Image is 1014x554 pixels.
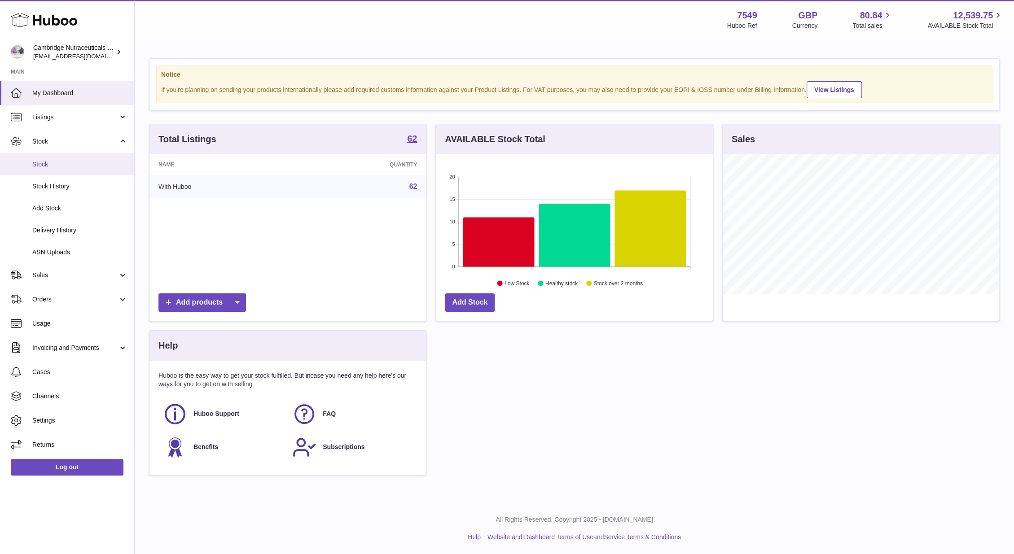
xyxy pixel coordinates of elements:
a: Add Stock [445,293,495,312]
a: Subscriptions [292,435,413,459]
img: qvc@camnutra.com [11,45,24,59]
text: 5 [452,241,455,247]
text: Healthy stock [545,280,578,287]
span: Sales [32,271,118,279]
text: 20 [450,174,455,179]
span: AVAILABLE Stock Total [927,22,1003,30]
span: My Dashboard [32,89,127,97]
span: Add Stock [32,204,127,213]
h3: Total Listings [158,133,216,145]
span: Listings [32,113,118,122]
a: Log out [11,459,123,475]
div: Currency [792,22,818,30]
th: Quantity [295,154,426,175]
text: Low Stock [505,280,530,287]
span: Returns [32,441,127,449]
a: Service Terms & Conditions [604,533,681,541]
span: 12,539.75 [953,9,993,22]
a: 12,539.75 AVAILABLE Stock Total [927,9,1003,30]
h3: Sales [732,133,755,145]
th: Name [149,154,295,175]
p: Huboo is the easy way to get your stock fulfilled. But incase you need any help here's our ways f... [158,371,417,388]
strong: 62 [407,134,417,143]
span: Channels [32,392,127,401]
a: Add products [158,293,246,312]
p: All Rights Reserved. Copyright 2025 - [DOMAIN_NAME] [142,515,1007,524]
a: 62 [407,134,417,145]
span: Subscriptions [323,443,364,451]
span: Total sales [852,22,892,30]
a: Benefits [163,435,283,459]
span: Invoicing and Payments [32,344,118,352]
a: FAQ [292,402,413,426]
span: ASN Uploads [32,248,127,257]
div: Cambridge Nutraceuticals Ltd [33,44,114,61]
li: and [484,533,681,541]
a: Huboo Support [163,402,283,426]
h3: AVAILABLE Stock Total [445,133,545,145]
span: Cases [32,368,127,376]
text: Stock over 2 months [594,280,643,287]
strong: Notice [161,70,988,79]
span: Settings [32,416,127,425]
h3: Help [158,340,178,352]
span: FAQ [323,410,336,418]
span: Stock History [32,182,127,191]
span: Orders [32,295,118,304]
span: Delivery History [32,226,127,235]
span: Usage [32,319,127,328]
text: 15 [450,196,455,202]
span: Benefits [193,443,218,451]
a: Help [468,533,481,541]
a: View Listings [807,81,862,98]
span: [EMAIL_ADDRESS][DOMAIN_NAME] [33,52,132,60]
span: Stock [32,137,118,146]
div: Huboo Ref [727,22,757,30]
text: 0 [452,264,455,269]
span: Stock [32,160,127,169]
span: 80.84 [860,9,882,22]
strong: GBP [798,9,817,22]
div: If you're planning on sending your products internationally please add required customs informati... [161,80,988,98]
strong: 7549 [737,9,757,22]
td: With Huboo [149,175,295,198]
a: Website and Dashboard Terms of Use [487,533,593,541]
text: 10 [450,219,455,224]
span: Huboo Support [193,410,239,418]
a: 80.84 Total sales [852,9,892,30]
a: 62 [409,183,417,190]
